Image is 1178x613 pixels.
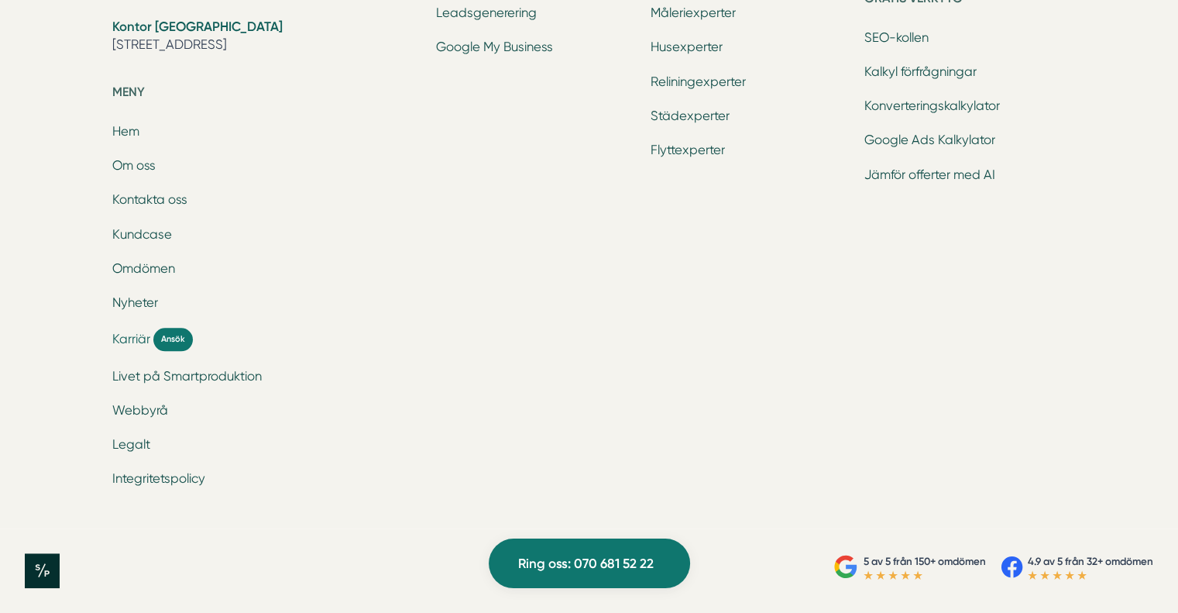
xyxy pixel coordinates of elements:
a: Kontakta oss [112,192,187,207]
a: SEO-kollen [864,30,929,45]
a: Ring oss: 070 681 52 22 [489,539,690,588]
a: Städexperter [651,108,730,123]
a: Konverteringskalkylator [864,98,1000,113]
a: Integritetspolicy [112,471,205,486]
a: Om oss [112,158,156,173]
p: 5 av 5 från 150+ omdömen [864,553,986,570]
p: 4.9 av 5 från 32+ omdömen [1028,553,1153,570]
a: Reliningexperter [651,74,746,89]
a: Livet på Smartproduktion [112,369,262,384]
a: Webbyrå [112,403,168,418]
a: Leadsgenerering [436,5,537,20]
a: Kundcase [112,227,172,242]
li: [STREET_ADDRESS] [112,18,418,57]
a: Omdömen [112,261,175,276]
strong: Kontor [GEOGRAPHIC_DATA] [112,19,283,34]
a: Hem [112,124,139,139]
span: Ansök [153,328,193,350]
a: Måleriexperter [651,5,736,20]
span: Ring oss: 070 681 52 22 [518,553,654,574]
h5: Meny [112,82,418,107]
a: Google Ads Kalkylator [864,133,995,147]
a: Kalkyl förfrågningar [864,64,977,79]
a: Nyheter [112,295,158,310]
a: Flyttexperter [651,143,725,157]
a: Jämför offerter med AI [864,167,995,182]
span: Karriär [112,330,150,348]
a: Husexperter [651,40,723,54]
a: Karriär Ansök [112,328,418,350]
a: Legalt [112,437,150,452]
a: Google My Business [436,40,553,54]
